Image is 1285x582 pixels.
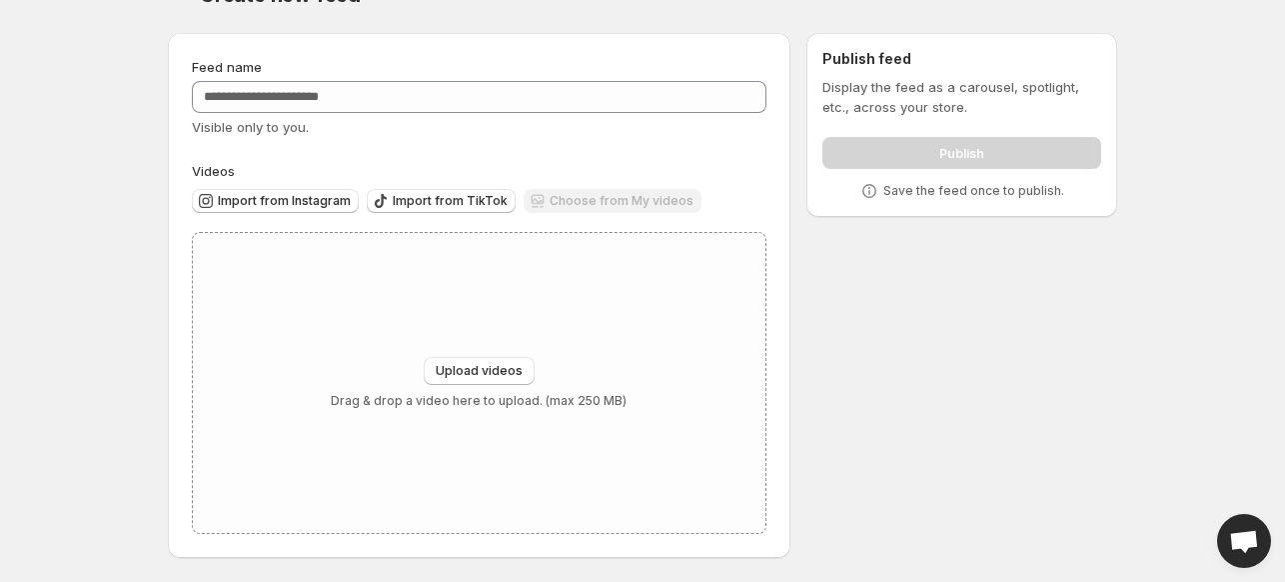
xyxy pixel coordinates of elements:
span: Videos [192,163,235,179]
span: Feed name [192,59,262,75]
span: Import from Instagram [218,193,351,209]
h2: Publish feed [822,49,1101,69]
button: Import from Instagram [192,189,359,213]
button: Upload videos [424,357,535,385]
span: Upload videos [436,363,523,379]
p: Drag & drop a video here to upload. (max 250 MB) [331,393,627,409]
p: Display the feed as a carousel, spotlight, etc., across your store. [822,77,1101,117]
div: Open chat [1217,514,1271,568]
p: Save the feed once to publish. [883,183,1064,199]
button: Import from TikTok [367,189,516,213]
span: Visible only to you. [192,119,309,135]
span: Import from TikTok [393,193,508,209]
